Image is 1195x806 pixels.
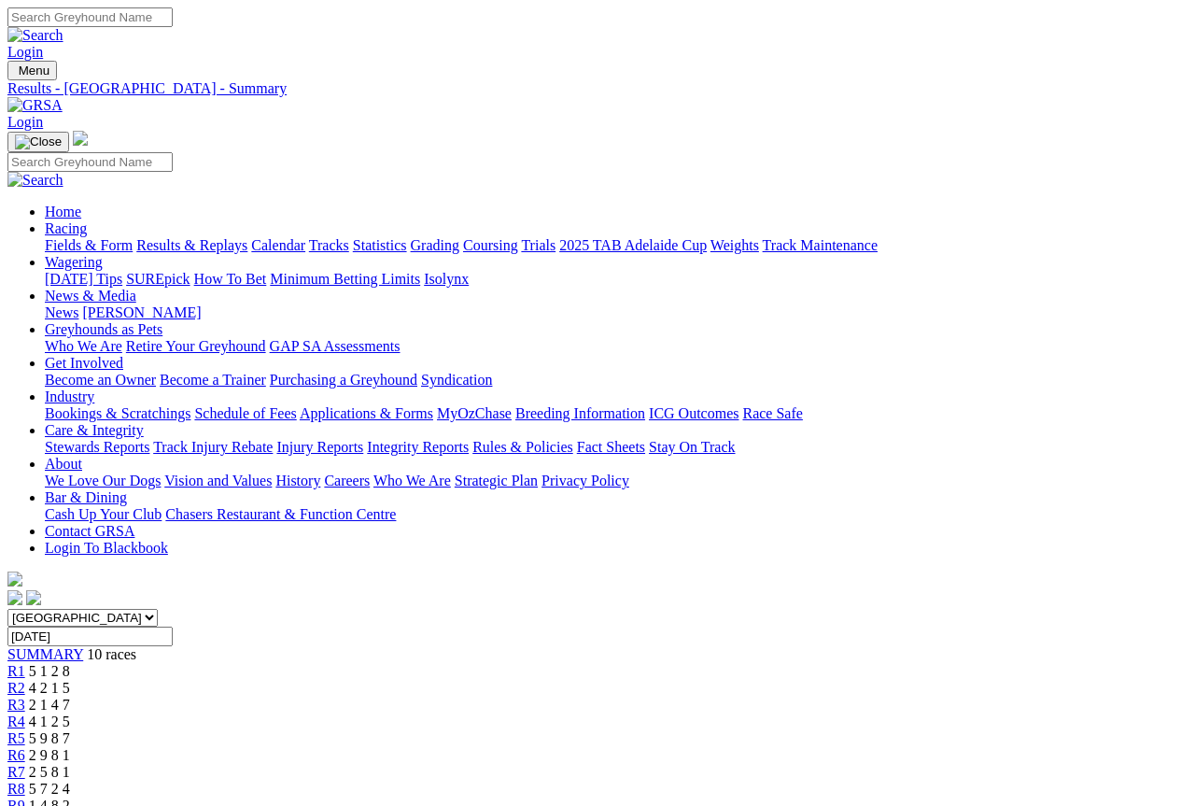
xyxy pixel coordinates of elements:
span: 2 1 4 7 [29,697,70,713]
a: About [45,456,82,472]
a: ICG Outcomes [649,405,738,421]
button: Toggle navigation [7,61,57,80]
a: History [275,473,320,488]
a: News & Media [45,288,136,304]
a: Track Injury Rebate [153,439,273,455]
a: Cash Up Your Club [45,506,162,522]
a: Login To Blackbook [45,540,168,556]
div: News & Media [45,304,1188,321]
a: Statistics [353,237,407,253]
a: Strategic Plan [455,473,538,488]
a: How To Bet [194,271,267,287]
a: Applications & Forms [300,405,433,421]
a: Chasers Restaurant & Function Centre [165,506,396,522]
span: 5 9 8 7 [29,730,70,746]
a: Results - [GEOGRAPHIC_DATA] - Summary [7,80,1188,97]
a: Trials [521,237,555,253]
div: About [45,473,1188,489]
a: R4 [7,714,25,729]
a: Results & Replays [136,237,247,253]
a: MyOzChase [437,405,512,421]
div: Get Involved [45,372,1188,389]
a: Track Maintenance [763,237,878,253]
a: Industry [45,389,94,404]
span: 4 2 1 5 [29,680,70,696]
a: Become a Trainer [160,372,266,388]
a: Syndication [421,372,492,388]
a: SUMMARY [7,646,83,662]
input: Select date [7,627,173,646]
a: Purchasing a Greyhound [270,372,417,388]
a: Injury Reports [276,439,363,455]
a: R7 [7,764,25,780]
a: Wagering [45,254,103,270]
a: Greyhounds as Pets [45,321,162,337]
a: Vision and Values [164,473,272,488]
div: Wagering [45,271,1188,288]
span: 2 5 8 1 [29,764,70,780]
button: Toggle navigation [7,132,69,152]
a: Fact Sheets [577,439,645,455]
a: R1 [7,663,25,679]
a: Isolynx [424,271,469,287]
a: Fields & Form [45,237,133,253]
img: Close [15,134,62,149]
a: Bookings & Scratchings [45,405,190,421]
a: Grading [411,237,459,253]
span: 4 1 2 5 [29,714,70,729]
a: Racing [45,220,87,236]
div: Industry [45,405,1188,422]
a: [DATE] Tips [45,271,122,287]
a: Home [45,204,81,219]
a: Contact GRSA [45,523,134,539]
a: Breeding Information [515,405,645,421]
span: 10 races [87,646,136,662]
a: Integrity Reports [367,439,469,455]
a: Bar & Dining [45,489,127,505]
a: 2025 TAB Adelaide Cup [559,237,707,253]
a: We Love Our Dogs [45,473,161,488]
a: Login [7,114,43,130]
img: Search [7,27,63,44]
a: Schedule of Fees [194,405,296,421]
a: Weights [710,237,759,253]
a: R5 [7,730,25,746]
a: Who We Are [45,338,122,354]
a: Race Safe [742,405,802,421]
div: Racing [45,237,1188,254]
a: R8 [7,781,25,797]
span: 2 9 8 1 [29,747,70,763]
a: Care & Integrity [45,422,144,438]
a: Rules & Policies [472,439,573,455]
a: R2 [7,680,25,696]
a: Coursing [463,237,518,253]
a: Become an Owner [45,372,156,388]
span: 5 7 2 4 [29,781,70,797]
a: R3 [7,697,25,713]
img: GRSA [7,97,63,114]
a: Get Involved [45,355,123,371]
a: Privacy Policy [541,473,629,488]
span: 5 1 2 8 [29,663,70,679]
a: [PERSON_NAME] [82,304,201,320]
div: Greyhounds as Pets [45,338,1188,355]
span: Menu [19,64,49,78]
a: GAP SA Assessments [270,338,401,354]
a: SUREpick [126,271,190,287]
a: Retire Your Greyhound [126,338,266,354]
a: Login [7,44,43,60]
input: Search [7,7,173,27]
a: Minimum Betting Limits [270,271,420,287]
a: Careers [324,473,370,488]
img: logo-grsa-white.png [7,572,22,587]
a: Calendar [251,237,305,253]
